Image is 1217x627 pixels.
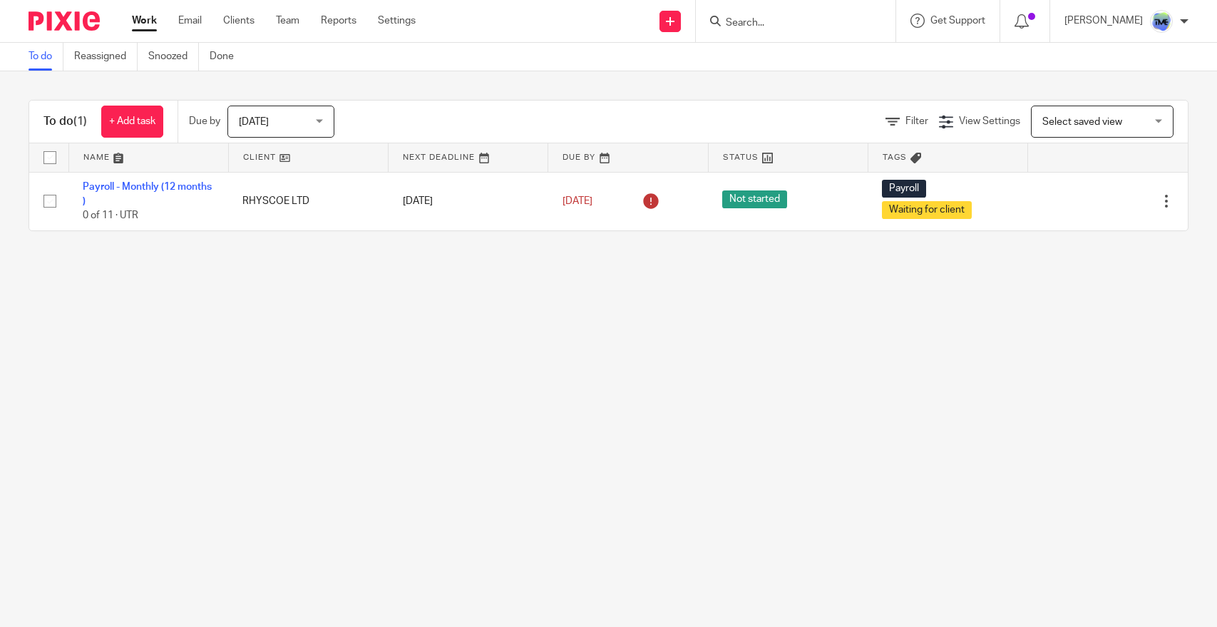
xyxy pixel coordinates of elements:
[73,116,87,127] span: (1)
[29,11,100,31] img: Pixie
[882,201,972,219] span: Waiting for client
[83,210,138,220] span: 0 of 11 · UTR
[223,14,255,28] a: Clients
[389,172,548,230] td: [DATE]
[882,180,926,198] span: Payroll
[1064,14,1143,28] p: [PERSON_NAME]
[1042,117,1122,127] span: Select saved view
[722,190,787,208] span: Not started
[724,17,853,30] input: Search
[148,43,199,71] a: Snoozed
[132,14,157,28] a: Work
[1150,10,1173,33] img: FINAL%20LOGO%20FOR%20TME.png
[210,43,245,71] a: Done
[563,196,592,206] span: [DATE]
[29,43,63,71] a: To do
[83,182,212,206] a: Payroll - Monthly (12 months )
[321,14,356,28] a: Reports
[276,14,299,28] a: Team
[228,172,388,230] td: RHYSCOE LTD
[178,14,202,28] a: Email
[883,153,907,161] span: Tags
[959,116,1020,126] span: View Settings
[378,14,416,28] a: Settings
[239,117,269,127] span: [DATE]
[905,116,928,126] span: Filter
[74,43,138,71] a: Reassigned
[43,114,87,129] h1: To do
[101,106,163,138] a: + Add task
[930,16,985,26] span: Get Support
[189,114,220,128] p: Due by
